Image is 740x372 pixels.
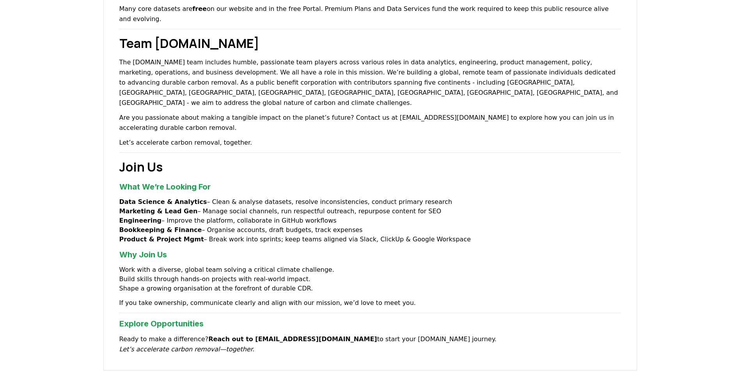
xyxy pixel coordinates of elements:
[119,275,621,284] li: Build skills through hands‑on projects with real‑world impact.
[119,235,621,244] li: – Break work into sprints; keep teams aligned via Slack, ClickUp & Google Workspace
[119,207,621,216] li: – Manage social channels, run respectful outreach, repurpose content for SEO
[119,216,621,225] li: – Improve the platform, collaborate in GitHub workflows
[119,217,162,224] strong: Engineering
[119,138,621,148] p: Let’s accelerate carbon removal, together.
[119,198,207,205] strong: Data Science & Analytics
[192,5,207,12] strong: free
[208,335,377,343] strong: Reach out to [EMAIL_ADDRESS][DOMAIN_NAME]
[119,57,621,108] p: The [DOMAIN_NAME] team includes humble, passionate team players across various roles in data anal...
[119,298,621,308] p: If you take ownership, communicate clearly and align with our mission, we’d love to meet you.
[119,334,621,354] p: Ready to make a difference? to start your [DOMAIN_NAME] journey.
[119,249,621,260] h3: Why Join Us
[119,4,621,24] p: Many core datasets are on our website and in the free Portal. Premium Plans and Data Services fun...
[119,197,621,207] li: – Clean & analyse datasets, resolve inconsistencies, conduct primary research
[119,226,202,234] strong: Bookkeeping & Finance
[119,236,204,243] strong: Product & Project Mgmt
[119,265,621,275] li: Work with a diverse, global team solving a critical climate challenge.
[119,207,198,215] strong: Marketing & Lead Gen
[119,158,621,176] h2: Join Us
[119,34,621,53] h2: Team [DOMAIN_NAME]
[119,225,621,235] li: – Organise accounts, draft budgets, track expenses
[119,318,621,329] h3: Explore Opportunities
[119,113,621,133] p: Are you passionate about making a tangible impact on the planet’s future? Contact us at [EMAIL_AD...
[119,181,621,193] h3: What We’re Looking For
[119,345,254,353] em: Let’s accelerate carbon removal—together.
[119,284,621,293] li: Shape a growing organisation at the forefront of durable CDR.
